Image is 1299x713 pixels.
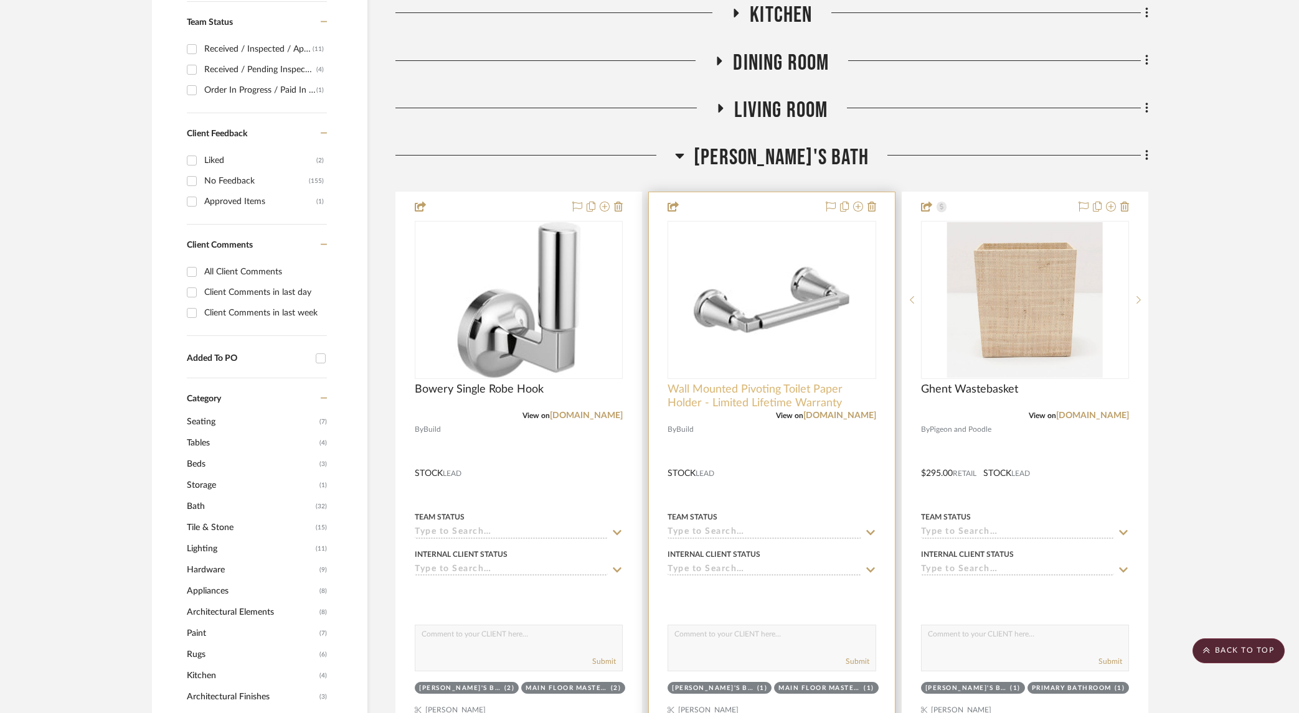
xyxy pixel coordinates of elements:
span: Seating [187,411,316,432]
span: (7) [319,412,327,432]
span: Wall Mounted Pivoting Toilet Paper Holder - Limited Lifetime Warranty [668,383,876,410]
span: (6) [319,645,327,664]
span: Build [676,424,694,436]
input: Type to Search… [668,564,861,576]
div: Order In Progress / Paid In Full w/ Freight, No Balance due [204,80,316,100]
span: Client Feedback [187,129,247,138]
span: Storage [187,475,316,496]
div: 0 [668,221,875,378]
span: Build [423,424,441,436]
div: Team Status [921,511,971,523]
span: (3) [319,687,327,707]
button: Submit [846,656,869,667]
img: Wall Mounted Pivoting Toilet Paper Holder - Limited Lifetime Warranty [694,222,849,378]
span: Client Comments [187,241,253,249]
div: Internal Client Status [415,549,508,560]
div: Main Floor Master Bath [778,684,861,693]
div: (2) [504,684,515,693]
div: Approved Items [204,192,316,212]
div: Primary Bathroom [1032,684,1112,693]
div: (11) [313,39,324,59]
div: Liked [204,151,316,170]
span: View on [522,412,550,419]
div: [PERSON_NAME]'s Bath [419,684,501,693]
span: Bath [187,496,313,517]
div: (1) [316,80,324,100]
span: Beds [187,454,316,475]
input: Type to Search… [668,527,861,539]
span: (11) [316,539,327,559]
div: (1) [316,192,324,212]
input: Type to Search… [415,564,608,576]
span: Rugs [187,644,316,665]
span: Architectural Elements [187,602,316,623]
button: Submit [592,656,616,667]
input: Type to Search… [921,527,1114,539]
span: Category [187,394,221,404]
span: By [415,424,423,436]
a: [DOMAIN_NAME] [803,411,876,420]
div: All Client Comments [204,262,324,282]
div: Added To PO [187,353,309,364]
div: (1) [864,684,874,693]
div: Main Floor Master Bath [526,684,608,693]
div: Client Comments in last day [204,282,324,302]
span: Appliances [187,580,316,602]
span: By [668,424,676,436]
span: Hardware [187,559,316,580]
span: (4) [319,433,327,453]
span: Architectural Finishes [187,686,316,707]
input: Type to Search… [921,564,1114,576]
div: [PERSON_NAME]'s Bath [925,684,1008,693]
span: Tables [187,432,316,454]
div: (1) [757,684,768,693]
div: Received / Inspected / Approved [204,39,313,59]
span: Pigeon and Poodle [930,424,991,436]
span: (8) [319,581,327,601]
div: Team Status [415,511,465,523]
span: (1) [319,475,327,495]
span: Tile & Stone [187,517,313,538]
scroll-to-top-button: BACK TO TOP [1193,638,1285,663]
span: By [921,424,930,436]
div: (2) [316,151,324,170]
a: [DOMAIN_NAME] [550,411,623,420]
span: Kitchen [750,2,812,29]
div: Team Status [668,511,717,523]
span: (4) [319,666,327,686]
div: (155) [309,171,324,191]
span: (7) [319,623,327,643]
a: [DOMAIN_NAME] [1056,411,1129,420]
span: (8) [319,602,327,622]
span: (9) [319,560,327,580]
div: (4) [316,60,324,80]
div: Internal Client Status [668,549,760,560]
div: [PERSON_NAME]'s Bath [672,684,754,693]
div: Internal Client Status [921,549,1014,560]
span: [PERSON_NAME]'s Bath [694,144,869,171]
img: Ghent Wastebasket [947,222,1103,378]
span: Living Room [734,97,828,124]
img: Bowery Single Robe Hook [441,222,597,378]
button: Submit [1098,656,1122,667]
div: (2) [611,684,621,693]
span: Kitchen [187,665,316,686]
span: Lighting [187,538,313,559]
span: Dining Room [733,50,829,77]
div: Received / Pending Inspection [204,60,316,80]
input: Type to Search… [415,527,608,539]
div: No Feedback [204,171,309,191]
span: (3) [319,454,327,474]
span: View on [776,412,803,419]
div: 0 [922,221,1128,378]
span: Paint [187,623,316,644]
span: Bowery Single Robe Hook [415,383,544,396]
div: (1) [1010,684,1021,693]
span: Ghent Wastebasket [921,383,1018,396]
span: Team Status [187,18,233,27]
span: (32) [316,496,327,516]
div: Client Comments in last week [204,303,324,323]
div: (1) [1115,684,1125,693]
span: View on [1029,412,1056,419]
span: (15) [316,518,327,538]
